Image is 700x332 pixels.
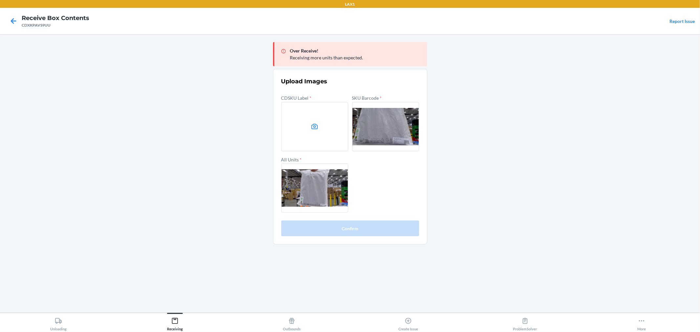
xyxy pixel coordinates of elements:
a: Report Issue [669,18,695,24]
button: Confirm [281,220,419,236]
label: CDSKU Label [281,95,312,101]
h4: Receive Box Contents [22,14,89,22]
div: Problem Solver [513,315,537,331]
div: Receiving [167,315,183,331]
div: Unloading [50,315,67,331]
div: Create Issue [398,315,418,331]
div: More [637,315,646,331]
div: Outbounds [283,315,301,331]
button: Create Issue [350,313,467,331]
div: CDXKPAVS9UU [22,22,89,28]
p: LAX1 [345,1,355,7]
label: All Units [281,157,302,162]
button: Outbounds [233,313,350,331]
h3: Upload Images [281,77,419,86]
label: SKU Barcode [352,95,382,101]
button: Problem Solver [467,313,583,331]
p: Over Receive! [290,47,422,54]
button: Receiving [117,313,234,331]
p: Receiving more units than expected. [290,54,422,61]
